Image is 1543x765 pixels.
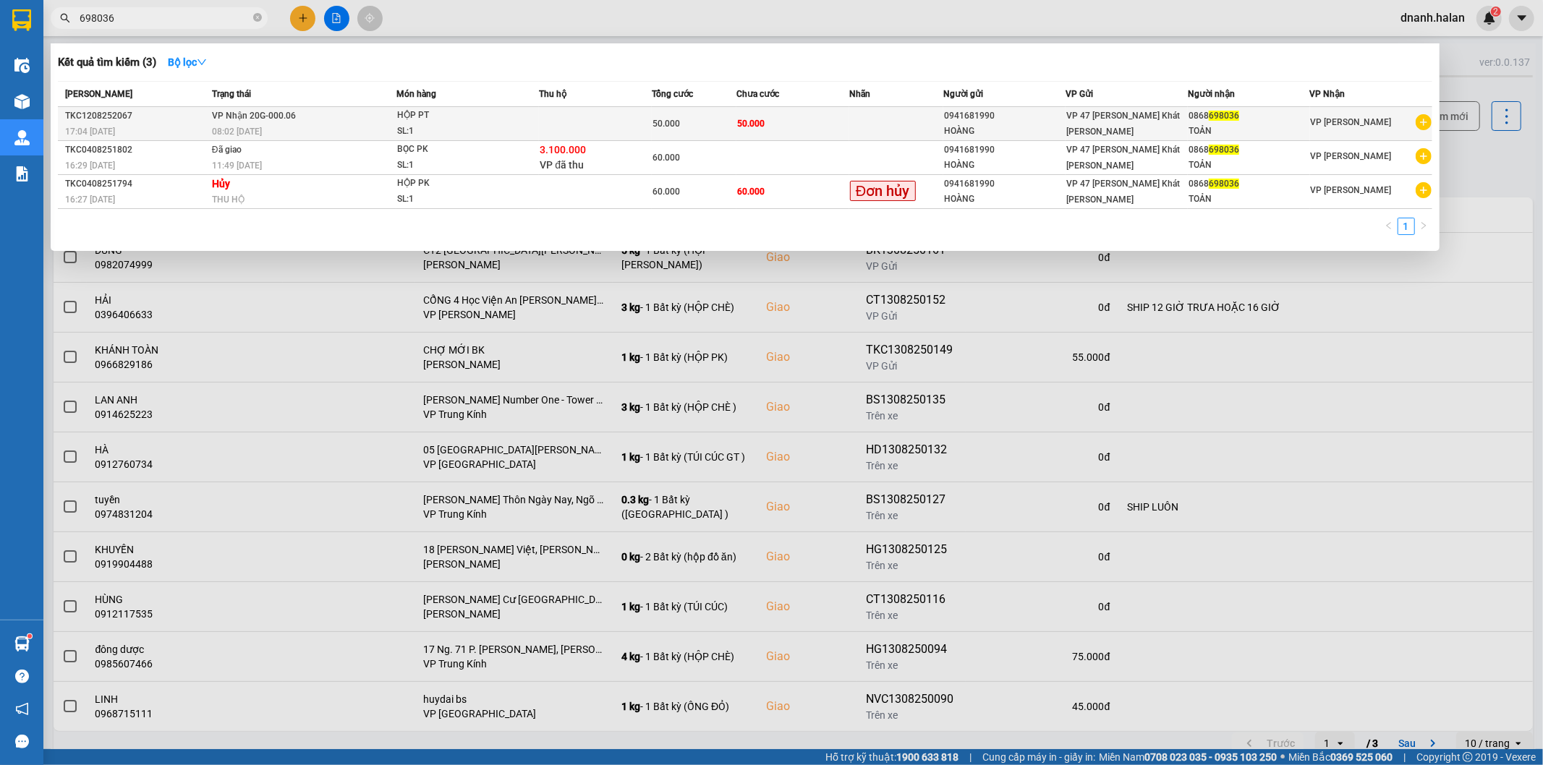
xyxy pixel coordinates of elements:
span: [PERSON_NAME] [65,89,132,99]
span: VP Nhận [1310,89,1346,99]
a: 1 [1398,218,1414,234]
span: 17:04 [DATE] [65,127,115,137]
span: 50.000 [737,119,765,129]
span: notification [15,702,29,716]
span: VP 47 [PERSON_NAME] Khát [PERSON_NAME] [1066,145,1180,171]
img: solution-icon [14,166,30,181]
img: warehouse-icon [14,58,30,73]
div: SL: 1 [397,124,506,140]
span: close-circle [253,13,262,22]
span: Trạng thái [212,89,251,99]
li: 1 [1398,218,1415,235]
span: Thu hộ [539,89,566,99]
div: HỘP PK [397,176,506,192]
span: message [15,735,29,748]
sup: 1 [27,634,32,638]
img: warehouse-icon [14,130,30,145]
div: 0868 [1189,176,1309,192]
span: search [60,13,70,23]
div: 0941681990 [944,142,1065,158]
div: TOẢN [1189,124,1309,139]
span: Đơn hủy [850,181,915,201]
div: TKC1208252067 [65,108,208,124]
div: HOÀNG [944,158,1065,173]
span: close-circle [253,12,262,25]
span: 3.100.000 [540,144,586,155]
h3: Kết quả tìm kiếm ( 3 ) [58,55,156,70]
span: plus-circle [1416,148,1432,164]
span: Đã giao [212,145,242,155]
span: right [1419,221,1428,230]
span: plus-circle [1416,182,1432,198]
div: TKC0408251794 [65,176,208,192]
img: warehouse-icon [14,94,30,109]
span: 16:27 [DATE] [65,195,115,205]
li: Next Page [1415,218,1432,235]
button: right [1415,218,1432,235]
div: 0941681990 [944,176,1065,192]
span: Người gửi [943,89,983,99]
span: VP [PERSON_NAME] [1311,117,1392,127]
span: VP đã thu [540,159,584,171]
span: VP 47 [PERSON_NAME] Khát [PERSON_NAME] [1066,111,1180,137]
div: BỌC PK [397,142,506,158]
div: TKC0408251802 [65,142,208,158]
div: HOÀNG [944,124,1065,139]
span: plus-circle [1416,114,1432,130]
span: 698036 [1209,145,1239,155]
div: 0868 [1189,108,1309,124]
span: Món hàng [396,89,436,99]
span: 08:02 [DATE] [212,127,262,137]
span: Nhãn [849,89,870,99]
span: VP Nhận 20G-000.06 [212,111,296,121]
div: HỘP PT [397,108,506,124]
div: HOÀNG [944,192,1065,207]
span: Người nhận [1188,89,1235,99]
span: 16:29 [DATE] [65,161,115,171]
button: left [1380,218,1398,235]
strong: Bộ lọc [168,56,207,68]
span: VP Gửi [1066,89,1093,99]
div: 0941681990 [944,108,1065,124]
strong: Hủy [212,178,230,189]
span: down [197,57,207,67]
span: 50.000 [653,119,680,129]
span: 60.000 [653,187,680,197]
span: VP 47 [PERSON_NAME] Khát [PERSON_NAME] [1066,179,1180,205]
div: TOẢN [1189,192,1309,207]
img: warehouse-icon [14,636,30,651]
span: Chưa cước [736,89,779,99]
span: 11:49 [DATE] [212,161,262,171]
span: VP [PERSON_NAME] [1311,151,1392,161]
span: 60.000 [737,187,765,197]
div: 0868 [1189,142,1309,158]
span: 60.000 [653,153,680,163]
span: VP [PERSON_NAME] [1311,185,1392,195]
span: 698036 [1209,179,1239,189]
li: Previous Page [1380,218,1398,235]
span: question-circle [15,670,29,683]
span: THU HỘ [212,195,245,205]
span: Tổng cước [652,89,693,99]
input: Tìm tên, số ĐT hoặc mã đơn [80,10,250,26]
div: SL: 1 [397,158,506,174]
span: 698036 [1209,111,1239,121]
img: logo-vxr [12,9,31,31]
div: SL: 1 [397,192,506,208]
button: Bộ lọcdown [156,51,218,74]
span: left [1385,221,1393,230]
div: TOẢN [1189,158,1309,173]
